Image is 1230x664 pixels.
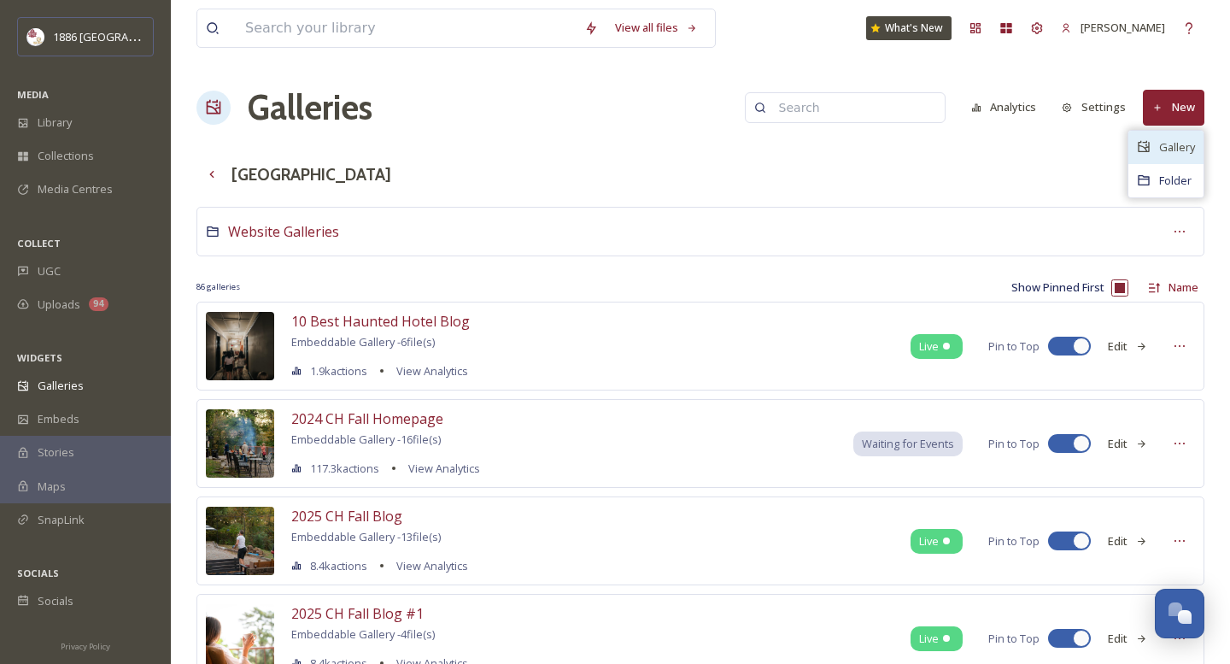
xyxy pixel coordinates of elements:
[38,263,61,279] span: UGC
[38,181,113,197] span: Media Centres
[1011,279,1104,296] span: Show Pinned First
[866,16,952,40] a: What's New
[248,82,372,133] a: Galleries
[206,507,274,575] img: be398c27-003f-49b5-9943-21fd6bf3a3ab.jpg
[1163,273,1204,302] div: Name
[919,338,939,355] span: Live
[388,555,468,576] a: View Analytics
[291,626,435,642] span: Embeddable Gallery - 4 file(s)
[38,148,94,164] span: Collections
[17,567,59,579] span: SOCIALS
[291,507,402,526] span: 2025 CH Fall Blog
[228,222,339,241] span: Website Galleries
[291,312,470,331] span: 10 Best Haunted Hotel Blog
[61,641,110,652] span: Privacy Policy
[291,409,443,428] span: 2024 CH Fall Homepage
[606,11,706,44] a: View all files
[17,237,61,250] span: COLLECT
[206,409,274,478] img: 08dcc526-ee60-4b57-91cf-da4f7f768fb8.jpg
[17,88,49,101] span: MEDIA
[1099,330,1156,363] button: Edit
[862,436,954,452] span: Waiting for Events
[291,604,424,623] span: 2025 CH Fall Blog #1
[38,115,72,131] span: Library
[1159,139,1195,156] span: Gallery
[53,28,188,44] span: 1886 [GEOGRAPHIC_DATA]
[38,411,79,427] span: Embeds
[1099,525,1156,558] button: Edit
[38,512,85,528] span: SnapLink
[919,631,939,647] span: Live
[61,635,110,655] a: Privacy Policy
[919,533,939,549] span: Live
[988,533,1040,549] span: Pin to Top
[27,28,44,45] img: logos.png
[237,9,576,47] input: Search your library
[396,558,468,573] span: View Analytics
[38,297,80,313] span: Uploads
[1053,91,1143,124] a: Settings
[396,363,468,379] span: View Analytics
[1155,589,1204,638] button: Open Chat
[408,461,480,476] span: View Analytics
[388,361,468,381] a: View Analytics
[38,479,66,495] span: Maps
[1159,173,1192,189] span: Folder
[963,91,1045,124] button: Analytics
[89,297,108,311] div: 94
[1143,90,1204,125] button: New
[17,351,62,364] span: WIDGETS
[291,334,435,350] span: Embeddable Gallery - 6 file(s)
[1081,20,1165,35] span: [PERSON_NAME]
[1099,622,1156,655] button: Edit
[963,91,1054,124] a: Analytics
[310,363,367,379] span: 1.9k actions
[38,378,84,394] span: Galleries
[38,444,74,461] span: Stories
[988,436,1040,452] span: Pin to Top
[206,312,274,380] img: 8af696b6-1f25-4320-a8c3-ba604386a2ff.jpg
[1099,427,1156,461] button: Edit
[1053,91,1134,124] button: Settings
[231,162,391,187] h3: [GEOGRAPHIC_DATA]
[310,461,379,477] span: 117.3k actions
[196,281,240,293] span: 86 galleries
[400,458,480,479] a: View Analytics
[291,432,441,447] span: Embeddable Gallery - 16 file(s)
[988,338,1040,355] span: Pin to Top
[38,593,73,609] span: Socials
[291,529,441,544] span: Embeddable Gallery - 13 file(s)
[770,91,936,125] input: Search
[310,558,367,574] span: 8.4k actions
[988,631,1040,647] span: Pin to Top
[1052,11,1174,44] a: [PERSON_NAME]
